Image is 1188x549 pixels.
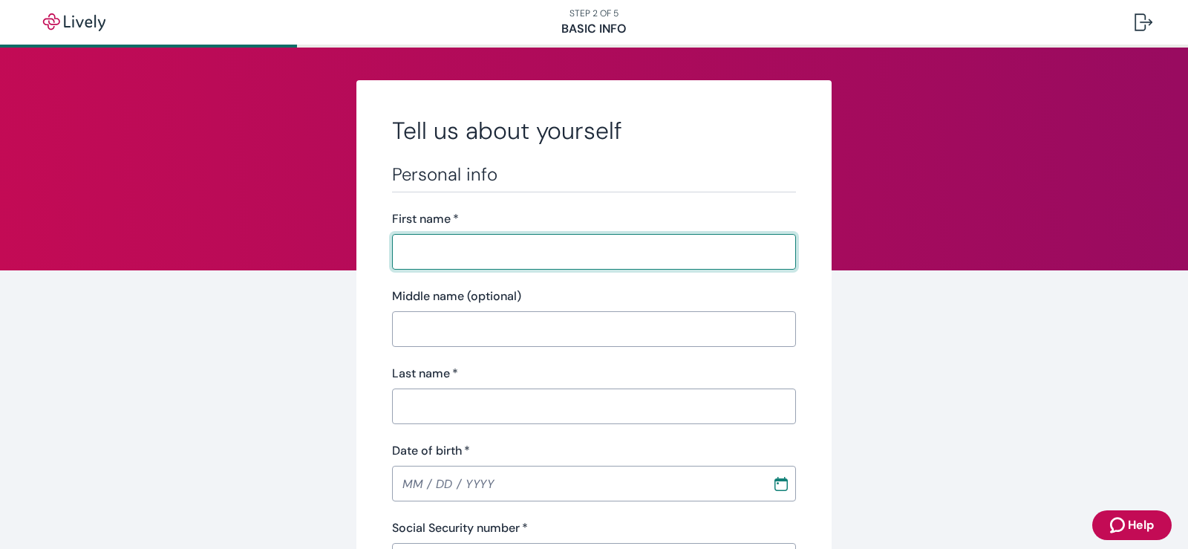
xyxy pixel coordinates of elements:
span: Help [1128,516,1154,534]
h2: Tell us about yourself [392,116,796,146]
svg: Calendar [774,476,789,491]
h3: Personal info [392,163,796,186]
label: Last name [392,365,458,383]
label: Date of birth [392,442,470,460]
label: Social Security number [392,519,528,537]
button: Log out [1123,4,1164,40]
button: Zendesk support iconHelp [1092,510,1172,540]
svg: Zendesk support icon [1110,516,1128,534]
label: First name [392,210,459,228]
img: Lively [33,13,116,31]
input: MM / DD / YYYY [392,469,762,498]
label: Middle name (optional) [392,288,521,305]
button: Choose date [768,470,794,497]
